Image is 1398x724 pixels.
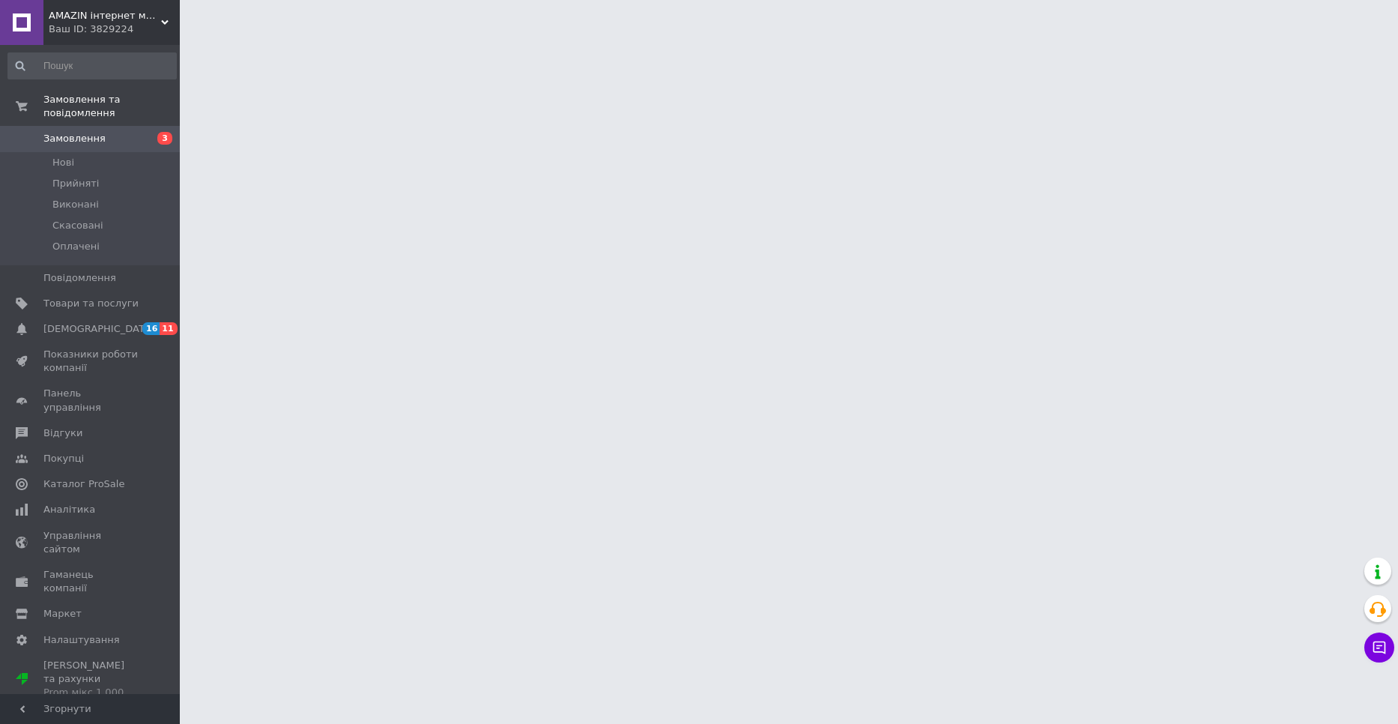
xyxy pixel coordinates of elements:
[43,607,82,621] span: Маркет
[52,219,103,232] span: Скасовані
[43,297,139,310] span: Товари та послуги
[43,633,120,647] span: Налаштування
[43,686,139,699] div: Prom мікс 1 000
[142,322,160,335] span: 16
[52,156,74,169] span: Нові
[43,387,139,414] span: Панель управління
[157,132,172,145] span: 3
[160,322,177,335] span: 11
[43,477,124,491] span: Каталог ProSale
[43,271,116,285] span: Повідомлення
[43,503,95,516] span: Аналітика
[49,9,161,22] span: AMAZIN інтернет магазин
[43,93,180,120] span: Замовлення та повідомлення
[43,659,139,700] span: [PERSON_NAME] та рахунки
[43,322,154,336] span: [DEMOGRAPHIC_DATA]
[43,132,106,145] span: Замовлення
[43,348,139,375] span: Показники роботи компанії
[49,22,180,36] div: Ваш ID: 3829224
[43,568,139,595] span: Гаманець компанії
[7,52,177,79] input: Пошук
[43,529,139,556] span: Управління сайтом
[43,452,84,465] span: Покупці
[52,198,99,211] span: Виконані
[52,177,99,190] span: Прийняті
[1364,633,1394,663] button: Чат з покупцем
[52,240,100,253] span: Оплачені
[43,426,82,440] span: Відгуки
